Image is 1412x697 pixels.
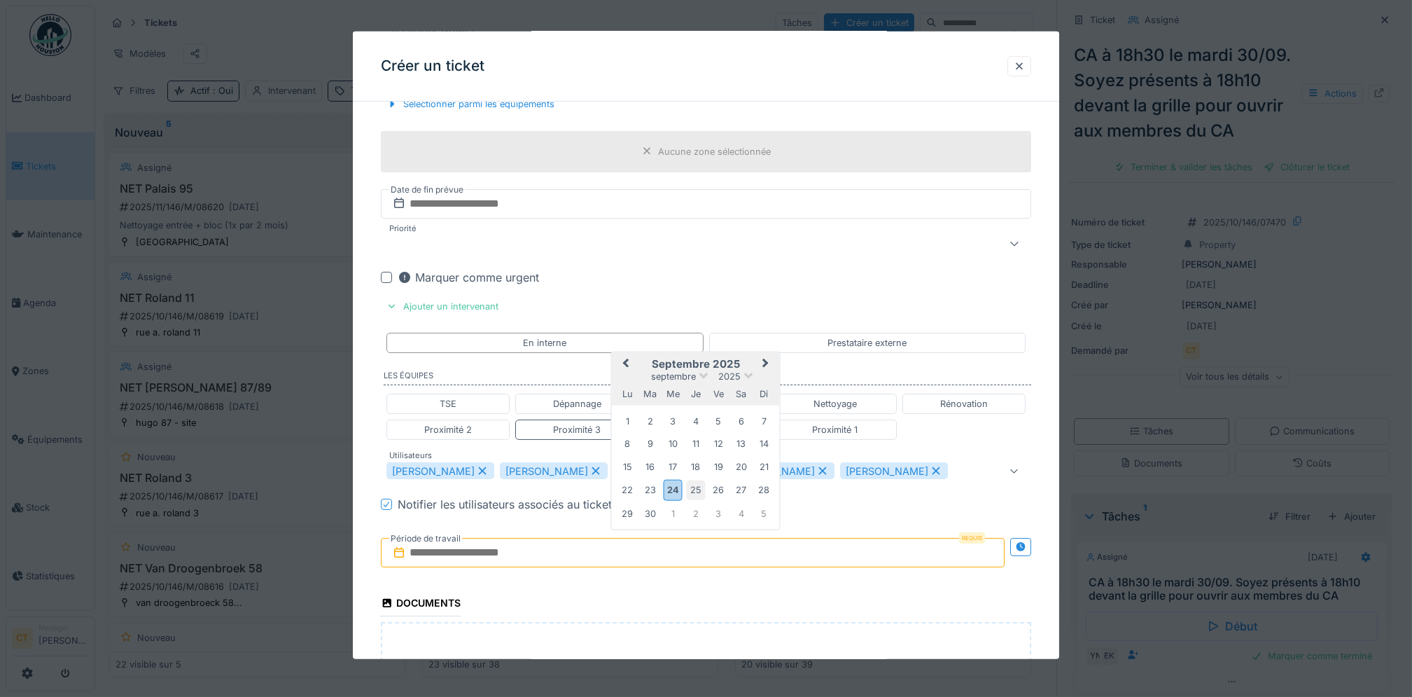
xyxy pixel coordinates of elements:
div: Choose vendredi 12 septembre 2025 [709,434,728,453]
div: Choose lundi 29 septembre 2025 [618,504,637,523]
div: Ajouter un intervenant [381,297,504,316]
div: jeudi [686,385,705,403]
div: TSE [440,397,456,410]
h2: septembre 2025 [612,358,780,371]
div: Choose mercredi 1 octobre 2025 [664,504,683,523]
div: Choose mardi 9 septembre 2025 [641,434,659,453]
div: En interne [523,336,566,350]
div: Choose dimanche 14 septembre 2025 [755,434,774,453]
div: Dépannage [553,397,601,410]
div: Choose samedi 20 septembre 2025 [732,457,750,476]
label: Période de travail [389,531,462,546]
div: Choose mercredi 3 septembre 2025 [664,412,683,431]
div: Rénovation [940,397,988,410]
div: lundi [618,385,637,403]
div: Choose mardi 30 septembre 2025 [641,504,659,523]
div: [PERSON_NAME] [727,462,834,479]
div: Choose jeudi 4 septembre 2025 [686,412,705,431]
label: Utilisateurs [386,450,435,462]
div: Choose samedi 27 septembre 2025 [732,481,750,499]
span: septembre [651,371,696,382]
div: Choose mercredi 24 septembre 2025 [664,480,683,500]
div: vendredi [709,385,728,403]
div: Marquer comme urgent [398,269,539,286]
div: Month septembre, 2025 [616,410,775,525]
div: [PERSON_NAME] [500,462,608,479]
div: Proximité 1 [812,423,858,436]
div: Notifier les utilisateurs associés au ticket de la planification [398,496,709,513]
div: Choose mardi 16 septembre 2025 [641,457,659,476]
button: Previous Month [613,354,636,376]
div: Choose mardi 23 septembre 2025 [641,481,659,499]
div: Documents [381,593,461,616]
label: Les équipes [384,370,1031,385]
div: Choose dimanche 7 septembre 2025 [755,412,774,431]
div: Choose vendredi 3 octobre 2025 [709,504,728,523]
div: [PERSON_NAME] [386,462,494,479]
label: Priorité [386,223,419,235]
div: Choose lundi 8 septembre 2025 [618,434,637,453]
div: Proximité 2 [424,423,472,436]
div: Sélectionner parmi les équipements [381,95,560,113]
div: Requis [959,532,985,544]
h3: Créer un ticket [381,57,484,75]
div: Prestataire externe [827,336,907,350]
div: Proximité 3 [553,423,601,436]
div: Choose vendredi 19 septembre 2025 [709,457,728,476]
div: Choose jeudi 11 septembre 2025 [686,434,705,453]
div: Aucune zone sélectionnée [658,144,771,158]
div: Choose lundi 1 septembre 2025 [618,412,637,431]
div: Choose jeudi 2 octobre 2025 [686,504,705,523]
div: [PERSON_NAME] [840,462,948,479]
span: 2025 [718,371,741,382]
div: mardi [641,385,659,403]
label: Date de fin prévue [389,182,465,198]
div: Choose jeudi 18 septembre 2025 [686,457,705,476]
div: Choose samedi 6 septembre 2025 [732,412,750,431]
button: Next Month [756,354,778,376]
div: Choose dimanche 28 septembre 2025 [755,481,774,499]
div: Choose samedi 4 octobre 2025 [732,504,750,523]
div: Choose lundi 22 septembre 2025 [618,481,637,499]
div: Choose samedi 13 septembre 2025 [732,434,750,453]
div: Choose dimanche 5 octobre 2025 [755,504,774,523]
div: Choose mardi 2 septembre 2025 [641,412,659,431]
div: Choose jeudi 25 septembre 2025 [686,481,705,499]
div: Choose mercredi 10 septembre 2025 [664,434,683,453]
div: Choose mercredi 17 septembre 2025 [664,457,683,476]
div: Choose vendredi 26 septembre 2025 [709,481,728,499]
div: Choose dimanche 21 septembre 2025 [755,457,774,476]
div: samedi [732,385,750,403]
div: dimanche [755,385,774,403]
div: Nettoyage [813,397,857,410]
div: Choose vendredi 5 septembre 2025 [709,412,728,431]
div: Choose lundi 15 septembre 2025 [618,457,637,476]
div: mercredi [664,385,683,403]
